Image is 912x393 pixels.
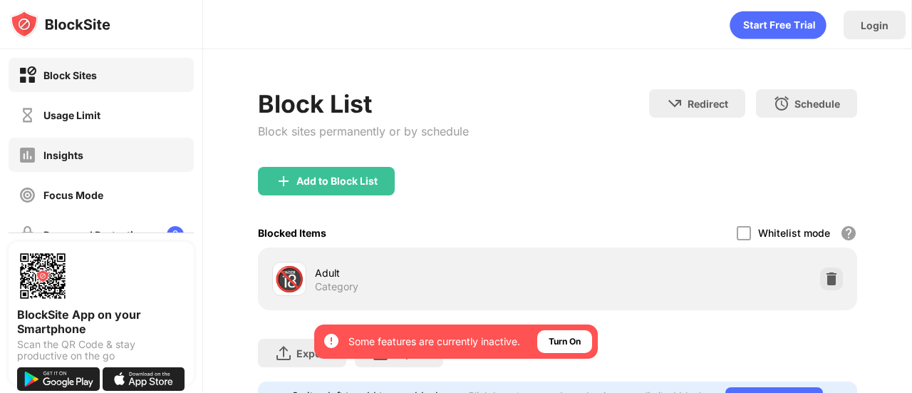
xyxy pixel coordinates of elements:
[258,227,326,239] div: Blocked Items
[19,66,36,84] img: block-on.svg
[43,69,97,81] div: Block Sites
[323,332,340,349] img: error-circle-white.svg
[19,186,36,204] img: focus-off.svg
[17,307,185,336] div: BlockSite App on your Smartphone
[10,10,110,39] img: logo-blocksite.svg
[17,250,68,302] img: options-page-qr-code.png
[167,226,184,243] img: lock-menu.svg
[315,280,358,293] div: Category
[794,98,840,110] div: Schedule
[17,339,185,362] div: Scan the QR Code & stay productive on the go
[549,335,581,349] div: Turn On
[348,335,520,349] div: Some features are currently inactive.
[43,229,146,241] div: Password Protection
[17,367,100,391] img: get-it-on-google-play.svg
[19,226,36,244] img: password-protection-off.svg
[258,89,469,118] div: Block List
[43,149,83,161] div: Insights
[19,106,36,124] img: time-usage-off.svg
[19,146,36,164] img: insights-off.svg
[296,175,378,187] div: Add to Block List
[43,109,100,121] div: Usage Limit
[861,19,888,31] div: Login
[758,227,830,239] div: Whitelist mode
[296,347,329,359] div: Export
[103,367,185,391] img: download-on-the-app-store.svg
[258,124,469,138] div: Block sites permanently or by schedule
[730,11,826,39] div: animation
[315,265,558,280] div: Adult
[274,265,304,294] div: 🔞
[688,98,728,110] div: Redirect
[43,189,103,201] div: Focus Mode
